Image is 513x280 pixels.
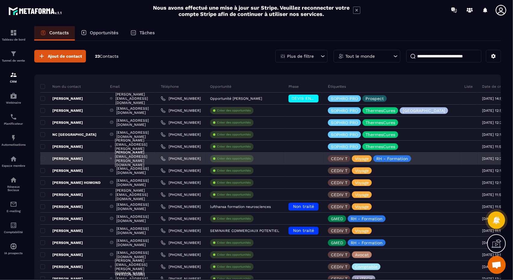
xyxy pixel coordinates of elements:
a: formationformationCRM [2,67,26,88]
p: 23 [95,53,118,59]
img: automations [10,92,17,99]
p: [PERSON_NAME] [40,252,83,257]
p: Voyage [355,181,369,185]
p: Tunnel de vente [2,59,26,62]
p: Téléphone [161,84,179,89]
p: Automatisations [2,143,26,146]
a: [PHONE_NUMBER] [161,180,201,185]
p: [DATE] 13:57 [482,241,504,245]
p: Nom du contact [40,84,81,89]
span: Non traité [293,204,314,209]
a: [PHONE_NUMBER] [161,132,201,137]
p: CEDIV T [331,265,347,269]
p: [PERSON_NAME] [40,216,83,221]
p: [PERSON_NAME] [40,204,83,209]
p: Opportunités [90,30,118,35]
a: accountantaccountantComptabilité [2,217,26,238]
p: [DATE] 13:52 [482,265,504,269]
h2: Nous avons effectué une mise à jour sur Stripe. Veuillez reconnecter votre compte Stripe afin de ... [153,5,350,17]
span: Non traité [293,228,314,233]
p: Date de création [482,84,512,89]
a: formationformationTunnel de vente [2,46,26,67]
p: CEDIV T [331,169,347,173]
p: Avocat [355,253,369,257]
a: [PHONE_NUMBER] [161,216,201,221]
p: Créer des opportunités [217,120,251,125]
p: [DATE] 14:59 [482,96,504,101]
img: social-network [10,176,17,184]
p: ThermesCures [365,132,395,137]
p: [PERSON_NAME] [40,108,83,113]
p: [DATE] 12:55 [482,108,504,113]
p: [PERSON_NAME] [40,96,83,101]
a: Ouvrir le chat [488,256,506,274]
p: Comptable [355,265,377,269]
span: Contacts [100,54,118,59]
span: DEVIS ENVOE [292,96,319,101]
p: Créer des opportunités [217,265,251,269]
p: Email [110,84,120,89]
p: Plus de filtre [287,54,314,58]
p: CEDIV T [331,229,347,233]
a: automationsautomationsEspace membre [2,151,26,172]
img: automations [10,155,17,163]
p: [DATE] 12:16 [482,132,503,137]
a: automationsautomationsAutomatisations [2,130,26,151]
p: CEDIV T [331,193,347,197]
p: CEDIV T [331,181,347,185]
img: automations [10,134,17,142]
p: CEDIV T [331,253,347,257]
a: [PHONE_NUMBER] [161,204,201,209]
p: Opportunité [PERSON_NAME] [210,96,262,101]
p: Tout le monde [345,54,375,58]
p: [DATE] 12:18 [482,169,503,173]
p: [GEOGRAPHIC_DATA] [403,108,445,113]
a: Tâches [124,26,161,41]
p: CEDIV T [331,205,347,209]
p: [DATE] 13:54 [482,253,504,257]
a: emailemailE-mailing [2,196,26,217]
p: Créer des opportunités [217,169,251,173]
p: [PERSON_NAME] [40,240,83,245]
img: email [10,201,17,208]
p: Créer des opportunités [217,181,251,185]
p: [PERSON_NAME] [40,228,83,233]
p: RH - Formation [376,157,408,161]
p: Voyage [355,205,369,209]
p: [DATE] 12:24 [482,120,504,125]
a: [PHONE_NUMBER] [161,264,201,269]
p: [PERSON_NAME] [40,192,83,197]
p: [PERSON_NAME] [40,264,83,269]
p: Espace membre [2,164,26,167]
p: SOPHRO PRO [331,132,358,137]
a: automationsautomationsWebinaire [2,88,26,109]
a: [PHONE_NUMBER] [161,156,201,161]
p: SOPHRO PRO [331,108,358,113]
img: scheduler [10,113,17,120]
img: automations [10,243,17,250]
p: [PERSON_NAME] [40,156,83,161]
img: logo [8,5,63,16]
p: [DATE] 11:16 [482,217,503,221]
a: [PHONE_NUMBER] [161,96,201,101]
p: SOPHRO PRO [331,145,358,149]
p: Créer des opportunités [217,157,251,161]
a: [PHONE_NUMBER] [161,240,201,245]
p: Créer des opportunités [217,241,251,245]
p: ThermesCures [365,120,395,125]
p: Liste [464,84,473,89]
p: [PERSON_NAME] [40,144,83,149]
p: ThermesCures [365,145,395,149]
p: [PERSON_NAME] [40,120,83,125]
a: [PHONE_NUMBER] [161,108,201,113]
p: Planificateur [2,122,26,125]
a: [PHONE_NUMBER] [161,120,201,125]
p: Tableau de bord [2,38,26,41]
p: GMED [331,241,343,245]
p: SOPHRO PRO [331,120,358,125]
img: formation [10,71,17,78]
p: GMED [331,217,343,221]
p: [PERSON_NAME] HOMOND [40,180,101,185]
p: [DATE] 12:25 [482,157,504,161]
p: lufthansa formation neurosciences [210,205,271,209]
